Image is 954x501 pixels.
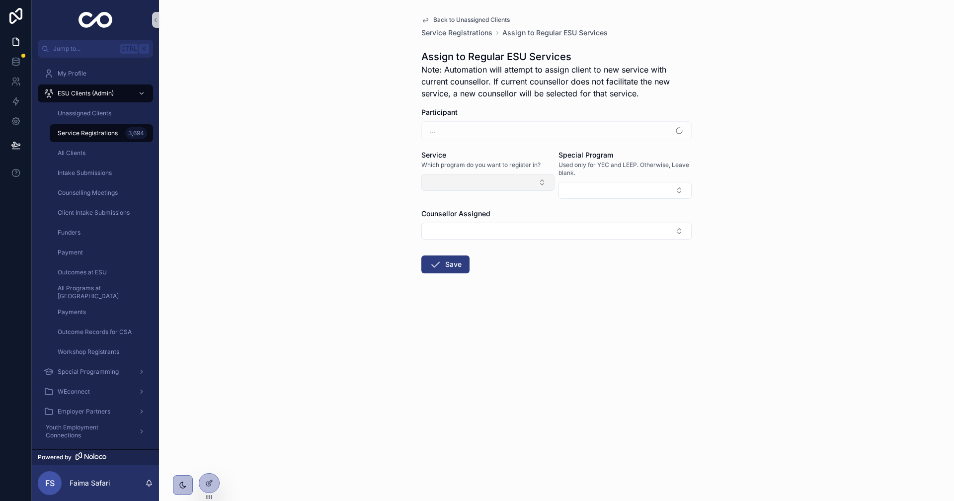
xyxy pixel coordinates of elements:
a: Service Registrations [421,28,492,38]
div: scrollable content [32,58,159,449]
button: Select Button [421,223,692,240]
span: Unassigned Clients [58,109,111,117]
span: My Profile [58,70,86,78]
span: Payment [58,249,83,256]
span: Payments [58,308,86,316]
span: All Programs at [GEOGRAPHIC_DATA] [58,284,143,300]
a: Special Programming [38,363,153,381]
a: All Programs at [GEOGRAPHIC_DATA] [50,283,153,301]
span: Outcome Records for CSA [58,328,132,336]
span: Workshop Registrants [58,348,119,356]
span: Special Programming [58,368,119,376]
span: Participant [421,108,458,116]
a: Counselling Meetings [50,184,153,202]
button: Select Button [558,182,692,199]
span: Service Registrations [58,129,118,137]
a: WEconnect [38,383,153,401]
span: All Clients [58,149,85,157]
a: Client Intake Submissions [50,204,153,222]
a: Outcomes at ESU [50,263,153,281]
span: Service [421,151,446,159]
a: Assign to Regular ESU Services [502,28,608,38]
a: ESU Clients (Admin) [38,84,153,102]
a: Payments [50,303,153,321]
span: FS [45,477,55,489]
a: Service Registrations3,694 [50,124,153,142]
span: Special Program [558,151,613,159]
span: Ctrl [120,44,138,54]
span: Youth Employment Connections [46,423,130,439]
span: Back to Unassigned Clients [433,16,510,24]
span: Intake Submissions [58,169,112,177]
a: Employer Partners [38,403,153,420]
div: 3,694 [125,127,147,139]
a: Outcome Records for CSA [50,323,153,341]
span: Counselling Meetings [58,189,118,197]
span: Counsellor Assigned [421,209,490,218]
span: Jump to... [53,45,116,53]
span: ESU Clients (Admin) [58,89,114,97]
span: Which program do you want to register in? [421,161,541,169]
a: Intake Submissions [50,164,153,182]
span: Note: Automation will attempt to assign client to new service with current counsellor. If current... [421,64,692,99]
a: Unassigned Clients [50,104,153,122]
a: Youth Employment Connections [38,422,153,440]
span: Used only for YEC and LEEP. Otherwise, Leave blank. [558,161,692,177]
span: Funders [58,229,80,237]
button: Save [421,255,470,273]
p: Faima Safari [70,478,110,488]
span: Client Intake Submissions [58,209,130,217]
a: My Profile [38,65,153,83]
h1: Assign to Regular ESU Services [421,50,692,64]
span: Outcomes at ESU [58,268,107,276]
span: WEconnect [58,388,90,396]
a: All Clients [50,144,153,162]
a: Back to Unassigned Clients [421,16,510,24]
span: Employer Partners [58,408,110,416]
button: Select Button [421,174,555,191]
a: Workshop Registrants [50,343,153,361]
a: Powered by [32,449,159,465]
a: Payment [50,244,153,261]
img: App logo [79,12,113,28]
button: Jump to...CtrlK [38,40,153,58]
span: Powered by [38,453,72,461]
a: Funders [50,224,153,242]
span: K [140,45,148,53]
